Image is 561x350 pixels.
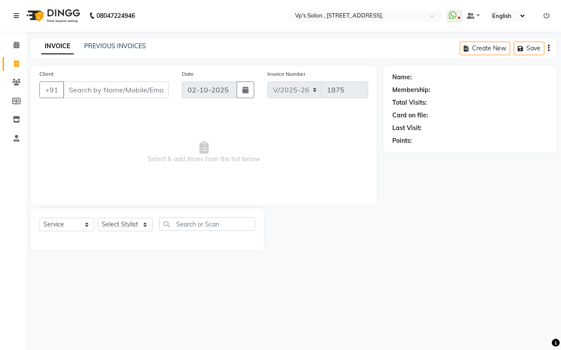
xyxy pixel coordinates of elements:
[63,81,169,98] input: Search by Name/Mobile/Email/Code
[267,70,305,78] label: Invoice Number
[392,98,427,107] div: Total Visits:
[392,73,412,82] div: Name:
[22,4,82,28] img: logo
[96,4,135,28] b: 08047224946
[392,136,412,145] div: Points:
[182,70,194,78] label: Date
[41,39,74,54] a: INVOICE
[392,111,428,120] div: Card on file:
[392,124,422,133] div: Last Visit:
[84,42,146,50] a: PREVIOUS INVOICES
[159,217,255,231] input: Search or Scan
[39,109,368,196] span: Select & add items from the list below
[39,70,53,78] label: Client
[39,81,64,98] button: +91
[392,85,430,95] div: Membership:
[514,42,544,55] button: Save
[460,42,510,55] button: Create New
